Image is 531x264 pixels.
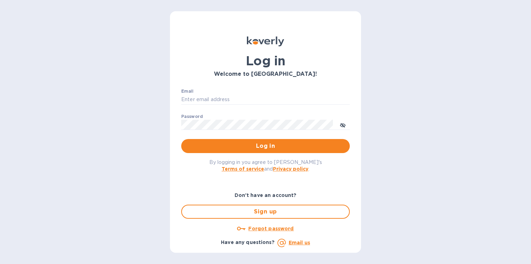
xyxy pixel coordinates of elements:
[181,139,350,153] button: Log in
[187,142,344,150] span: Log in
[181,205,350,219] button: Sign up
[235,192,297,198] b: Don't have an account?
[181,71,350,78] h3: Welcome to [GEOGRAPHIC_DATA]!
[248,226,294,231] u: Forgot password
[181,53,350,68] h1: Log in
[188,207,343,216] span: Sign up
[273,166,308,172] a: Privacy policy
[222,166,264,172] a: Terms of service
[181,94,350,105] input: Enter email address
[289,240,310,245] a: Email us
[221,239,275,245] b: Have any questions?
[181,89,194,93] label: Email
[209,159,322,172] span: By logging in you agree to [PERSON_NAME]'s and .
[247,37,284,46] img: Koverly
[181,114,203,119] label: Password
[336,118,350,132] button: toggle password visibility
